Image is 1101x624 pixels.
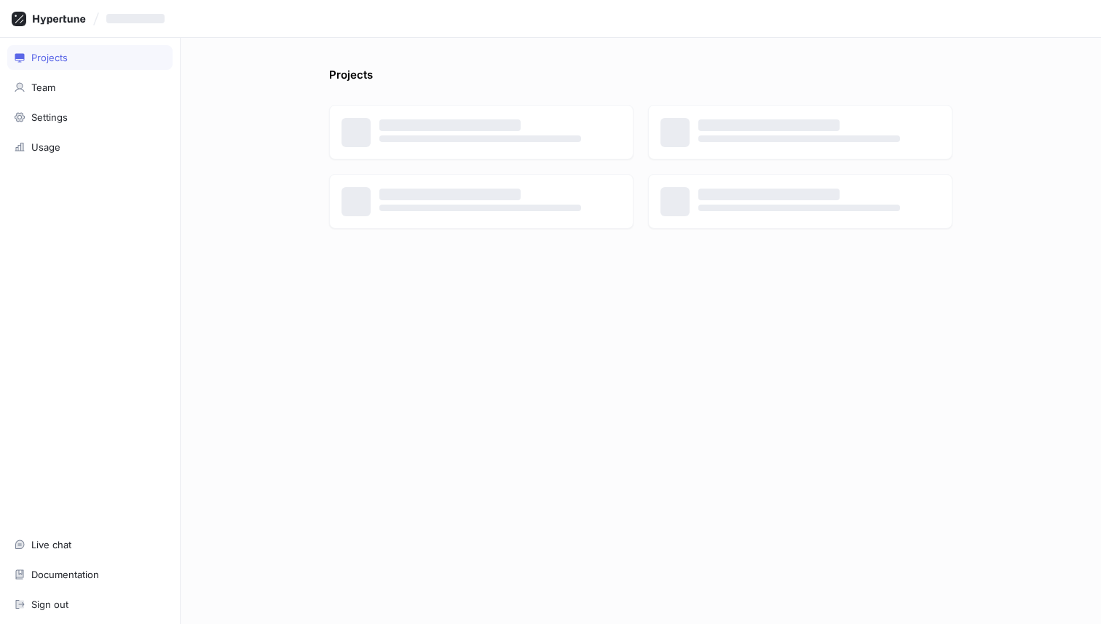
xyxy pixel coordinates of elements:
[31,82,55,93] div: Team
[329,67,373,90] p: Projects
[7,135,173,159] a: Usage
[379,119,521,131] span: ‌
[7,105,173,130] a: Settings
[31,111,68,123] div: Settings
[698,205,900,211] span: ‌
[7,45,173,70] a: Projects
[31,569,99,580] div: Documentation
[379,135,581,142] span: ‌
[698,119,840,131] span: ‌
[698,189,840,200] span: ‌
[31,599,68,610] div: Sign out
[31,539,71,550] div: Live chat
[100,7,176,31] button: ‌
[7,75,173,100] a: Team
[7,562,173,587] a: Documentation
[31,52,68,63] div: Projects
[379,189,521,200] span: ‌
[698,135,900,142] span: ‌
[31,141,60,153] div: Usage
[379,205,581,211] span: ‌
[106,14,165,23] span: ‌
